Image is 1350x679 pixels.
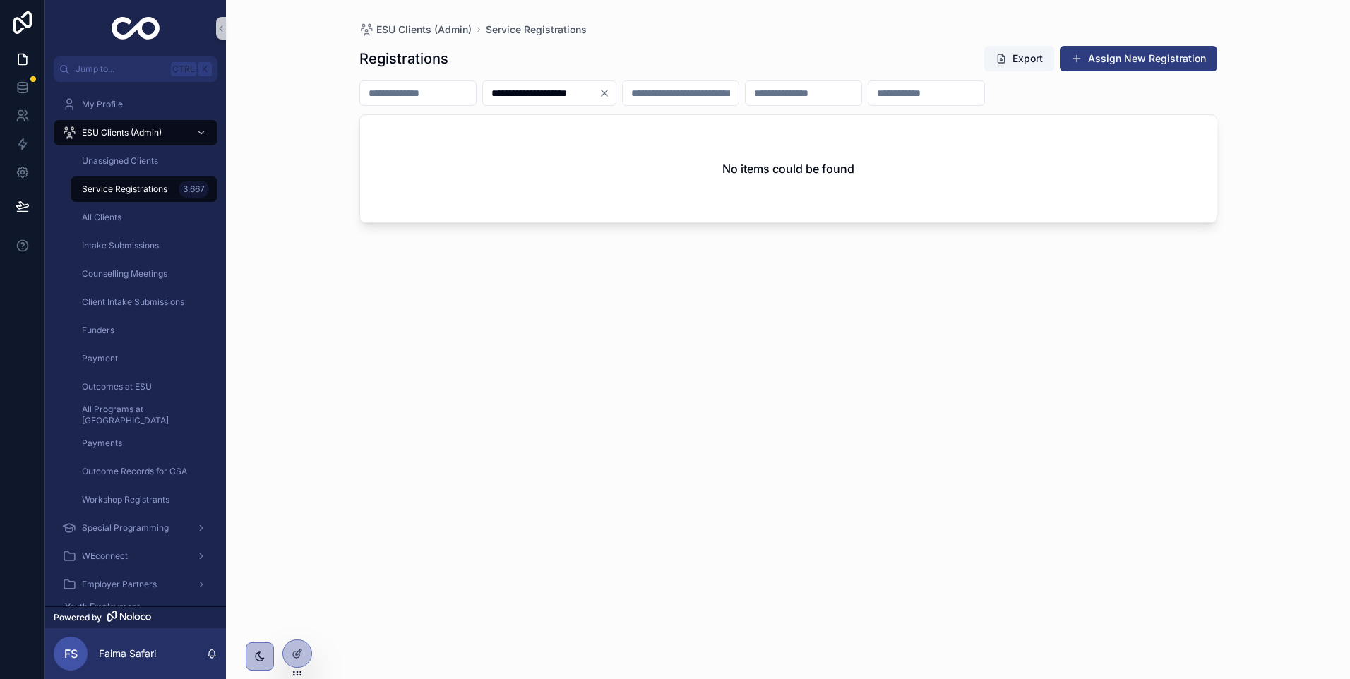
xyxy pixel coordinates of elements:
span: Youth Employment Connections [65,601,185,624]
span: WEconnect [82,551,128,562]
a: Youth Employment Connections [54,600,217,625]
span: FS [64,645,78,662]
span: Client Intake Submissions [82,296,184,308]
span: All Programs at [GEOGRAPHIC_DATA] [82,404,203,426]
button: Export [984,46,1054,71]
a: Service Registrations3,667 [71,176,217,202]
span: ESU Clients (Admin) [376,23,472,37]
h2: No items could be found [722,160,854,177]
a: Counselling Meetings [71,261,217,287]
span: My Profile [82,99,123,110]
a: Intake Submissions [71,233,217,258]
span: Service Registrations [82,184,167,195]
span: ESU Clients (Admin) [82,127,162,138]
span: Powered by [54,612,102,623]
a: Outcome Records for CSA [71,459,217,484]
p: Faima Safari [99,647,156,661]
span: Ctrl [171,62,196,76]
a: ESU Clients (Admin) [359,23,472,37]
div: scrollable content [45,82,226,606]
span: Jump to... [76,64,165,75]
a: All Programs at [GEOGRAPHIC_DATA] [71,402,217,428]
h1: Registrations [359,49,448,68]
a: Payment [71,346,217,371]
a: ESU Clients (Admin) [54,120,217,145]
img: App logo [112,17,160,40]
span: Unassigned Clients [82,155,158,167]
a: Unassigned Clients [71,148,217,174]
a: Funders [71,318,217,343]
a: All Clients [71,205,217,230]
button: Clear [599,88,616,99]
div: 3,667 [179,181,209,198]
span: All Clients [82,212,121,223]
span: Outcome Records for CSA [82,466,187,477]
span: K [199,64,210,75]
a: Powered by [45,606,226,628]
span: Outcomes at ESU [82,381,152,392]
a: Service Registrations [486,23,587,37]
a: Employer Partners [54,572,217,597]
button: Jump to...CtrlK [54,56,217,82]
span: Workshop Registrants [82,494,169,505]
a: WEconnect [54,543,217,569]
a: Workshop Registrants [71,487,217,512]
span: Counselling Meetings [82,268,167,280]
span: Payment [82,353,118,364]
a: Special Programming [54,515,217,541]
a: Client Intake Submissions [71,289,217,315]
span: Employer Partners [82,579,157,590]
span: Funders [82,325,114,336]
button: Assign New Registration [1060,46,1217,71]
span: Intake Submissions [82,240,159,251]
a: Outcomes at ESU [71,374,217,399]
a: Payments [71,431,217,456]
span: Payments [82,438,122,449]
a: My Profile [54,92,217,117]
span: Special Programming [82,522,169,534]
